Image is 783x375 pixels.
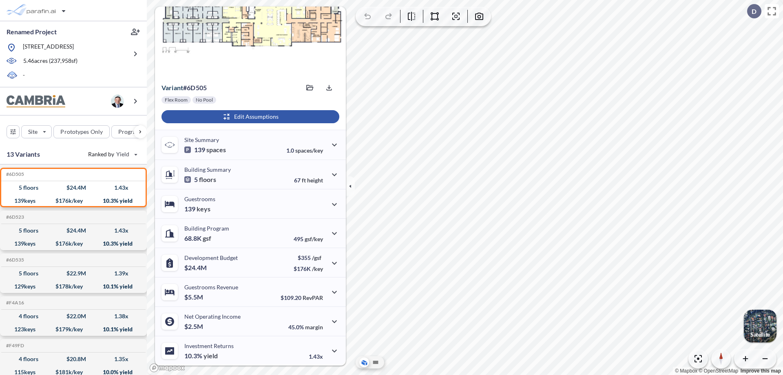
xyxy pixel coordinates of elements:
[7,27,57,36] p: Renamed Project
[184,313,241,320] p: Net Operating Income
[4,214,24,220] h5: Click to copy the code
[53,125,110,138] button: Prototypes Only
[305,324,323,331] span: margin
[111,95,124,108] img: user logo
[28,128,38,136] p: Site
[184,205,210,213] p: 139
[184,195,215,202] p: Guestrooms
[288,324,323,331] p: 45.0%
[118,128,141,136] p: Program
[744,310,776,342] button: Switcher ImageSatellite
[184,293,204,301] p: $5.5M
[4,343,24,348] h5: Click to copy the code
[184,264,208,272] p: $24.4M
[295,147,323,154] span: spaces/key
[294,254,323,261] p: $355
[281,294,323,301] p: $109.20
[309,353,323,360] p: 1.43x
[305,235,323,242] span: gsf/key
[699,368,738,374] a: OpenStreetMap
[4,300,24,306] h5: Click to copy the code
[203,352,218,360] span: yield
[21,125,52,138] button: Site
[750,331,770,338] p: Satellite
[60,128,103,136] p: Prototypes Only
[294,177,323,184] p: 67
[294,235,323,242] p: 495
[82,148,143,161] button: Ranked by Yield
[161,84,183,91] span: Variant
[286,147,323,154] p: 1.0
[184,225,229,232] p: Building Program
[744,310,776,342] img: Switcher Image
[203,234,211,242] span: gsf
[149,363,185,373] a: Mapbox homepage
[4,171,24,177] h5: Click to copy the code
[23,42,74,53] p: [STREET_ADDRESS]
[184,322,204,331] p: $2.5M
[302,177,306,184] span: ft
[184,352,218,360] p: 10.3%
[752,8,756,15] p: D
[165,97,188,103] p: Flex Room
[312,265,323,272] span: /key
[7,95,65,108] img: BrandImage
[307,177,323,184] span: height
[161,84,207,92] p: # 6d505
[184,146,226,154] p: 139
[184,342,234,349] p: Investment Returns
[111,125,155,138] button: Program
[7,149,40,159] p: 13 Variants
[116,150,130,158] span: Yield
[161,110,339,123] button: Edit Assumptions
[4,257,24,263] h5: Click to copy the code
[184,175,216,184] p: 5
[741,368,781,374] a: Improve this map
[184,284,238,291] p: Guestrooms Revenue
[294,265,323,272] p: $176K
[184,166,231,173] p: Building Summary
[23,71,25,80] p: -
[184,136,219,143] p: Site Summary
[206,146,226,154] span: spaces
[359,357,369,367] button: Aerial View
[197,205,210,213] span: keys
[371,357,380,367] button: Site Plan
[184,254,238,261] p: Development Budget
[196,97,213,103] p: No Pool
[675,368,697,374] a: Mapbox
[312,254,321,261] span: /gsf
[303,294,323,301] span: RevPAR
[184,234,211,242] p: 68.8K
[199,175,216,184] span: floors
[23,57,77,66] p: 5.46 acres ( 237,958 sf)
